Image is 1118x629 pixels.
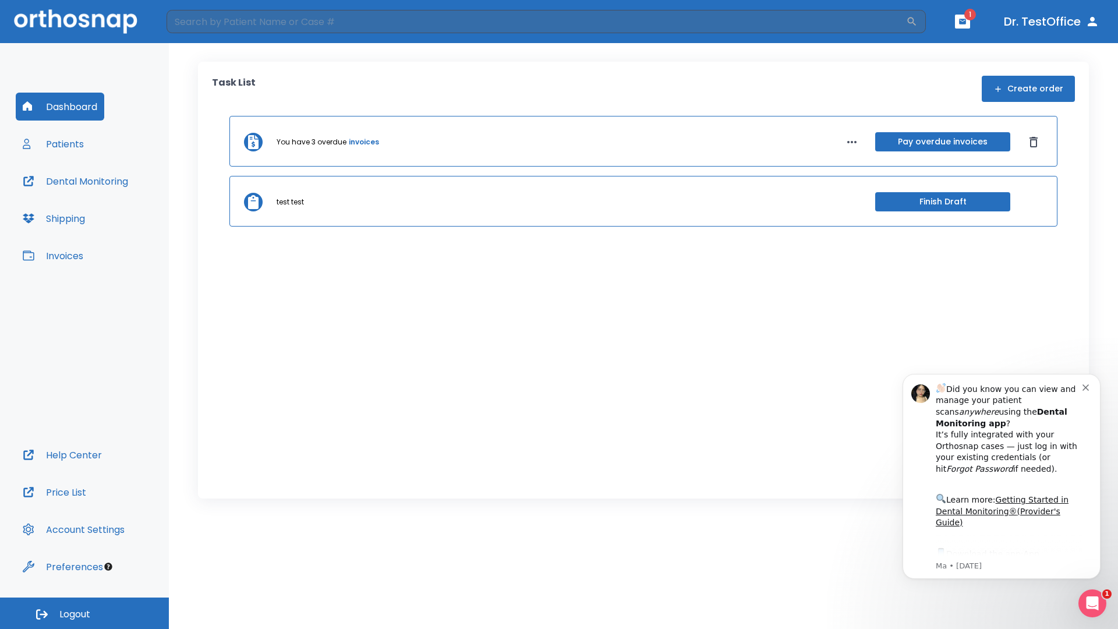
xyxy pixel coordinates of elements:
[51,204,197,215] p: Message from Ma, sent 1w ago
[167,10,906,33] input: Search by Patient Name or Case #
[16,478,93,506] button: Price List
[875,192,1010,211] button: Finish Draft
[197,25,207,34] button: Dismiss notification
[982,76,1075,102] button: Create order
[16,515,132,543] button: Account Settings
[885,356,1118,598] iframe: Intercom notifications message
[16,167,135,195] button: Dental Monitoring
[51,193,154,214] a: App Store
[875,132,1010,151] button: Pay overdue invoices
[16,130,91,158] button: Patients
[277,197,304,207] p: test test
[59,608,90,621] span: Logout
[16,553,110,581] button: Preferences
[103,561,114,572] div: Tooltip anchor
[964,9,976,20] span: 1
[16,441,109,469] button: Help Center
[14,9,137,33] img: Orthosnap
[349,137,379,147] a: invoices
[999,11,1104,32] button: Dr. TestOffice
[51,190,197,249] div: Download the app: | ​ Let us know if you need help getting started!
[277,137,346,147] p: You have 3 overdue
[1078,589,1106,617] iframe: Intercom live chat
[212,76,256,102] p: Task List
[1024,133,1043,151] button: Dismiss
[16,204,92,232] button: Shipping
[1102,589,1112,599] span: 1
[16,242,90,270] button: Invoices
[16,93,104,121] button: Dashboard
